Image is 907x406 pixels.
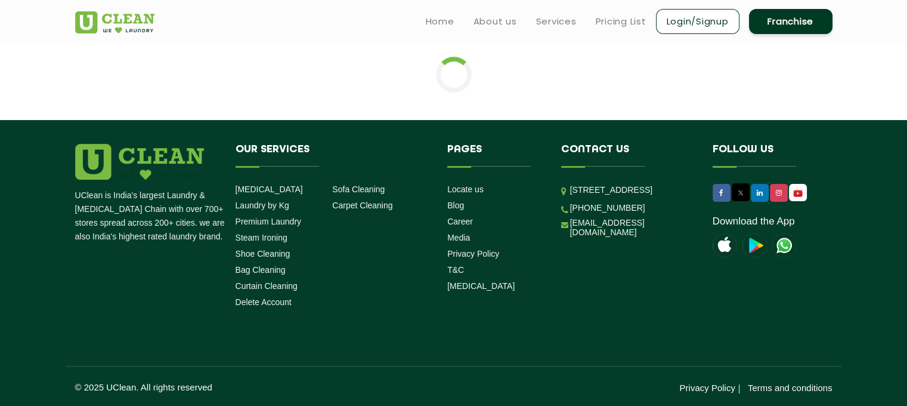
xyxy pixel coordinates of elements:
[447,144,543,167] h4: Pages
[570,218,695,237] a: [EMAIL_ADDRESS][DOMAIN_NAME]
[447,201,464,210] a: Blog
[332,184,385,194] a: Sofa Cleaning
[772,233,796,257] img: UClean Laundry and Dry Cleaning
[332,201,392,210] a: Carpet Cleaning
[236,201,289,210] a: Laundry by Kg
[236,265,286,275] a: Bag Cleaning
[236,297,292,307] a: Delete Account
[447,184,484,194] a: Locate us
[790,187,806,199] img: UClean Laundry and Dry Cleaning
[679,383,735,393] a: Privacy Policy
[656,9,739,34] a: Login/Signup
[236,217,302,226] a: Premium Laundry
[596,14,646,29] a: Pricing List
[75,11,154,33] img: UClean Laundry and Dry Cleaning
[75,189,227,244] p: UClean is India's largest Laundry & [MEDICAL_DATA] Chain with over 700+ stores spread across 200+...
[713,216,795,227] a: Download the App
[473,14,517,29] a: About us
[713,233,736,257] img: apple-icon.png
[447,265,464,275] a: T&C
[447,281,515,291] a: [MEDICAL_DATA]
[426,14,454,29] a: Home
[748,383,832,393] a: Terms and conditions
[447,217,473,226] a: Career
[236,184,303,194] a: [MEDICAL_DATA]
[570,183,695,197] p: [STREET_ADDRESS]
[236,233,287,242] a: Steam Ironing
[561,144,695,167] h4: Contact us
[75,144,204,180] img: logo.png
[447,249,499,259] a: Privacy Policy
[749,9,832,34] a: Franchise
[536,14,577,29] a: Services
[447,233,470,242] a: Media
[75,382,454,392] p: © 2025 UClean. All rights reserved
[570,203,645,213] a: [PHONE_NUMBER]
[236,144,430,167] h4: Our Services
[236,281,298,291] a: Curtain Cleaning
[742,233,766,257] img: playstoreicon.png
[713,144,818,167] h4: Follow us
[236,249,290,259] a: Shoe Cleaning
